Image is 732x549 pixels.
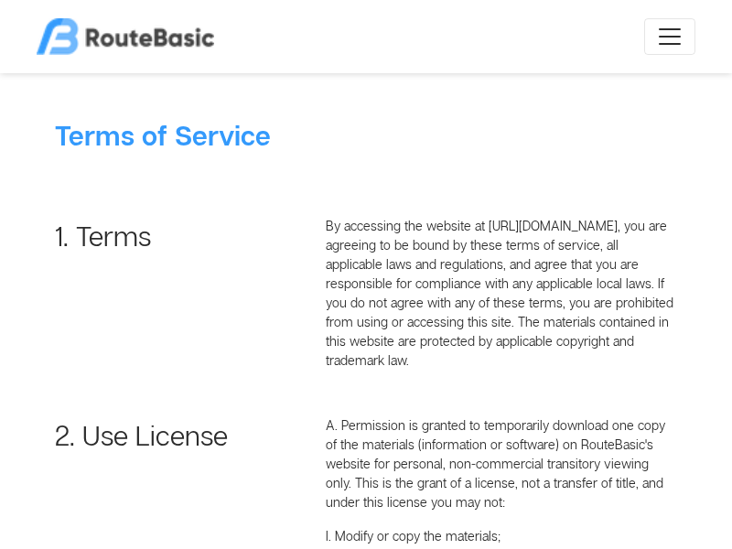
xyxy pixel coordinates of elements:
[41,216,312,397] div: 1. Terms
[312,216,691,370] div: By accessing the website at [URL][DOMAIN_NAME], you are agreeing to be bound by these terms of se...
[644,18,695,55] button: Toggle navigation
[55,119,677,152] h1: Terms of Service
[326,415,677,511] p: A. Permission is granted to temporarily download one copy of the materials (information or softwa...
[37,18,214,55] img: logo.png
[326,526,677,545] p: I. Modify or copy the materials;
